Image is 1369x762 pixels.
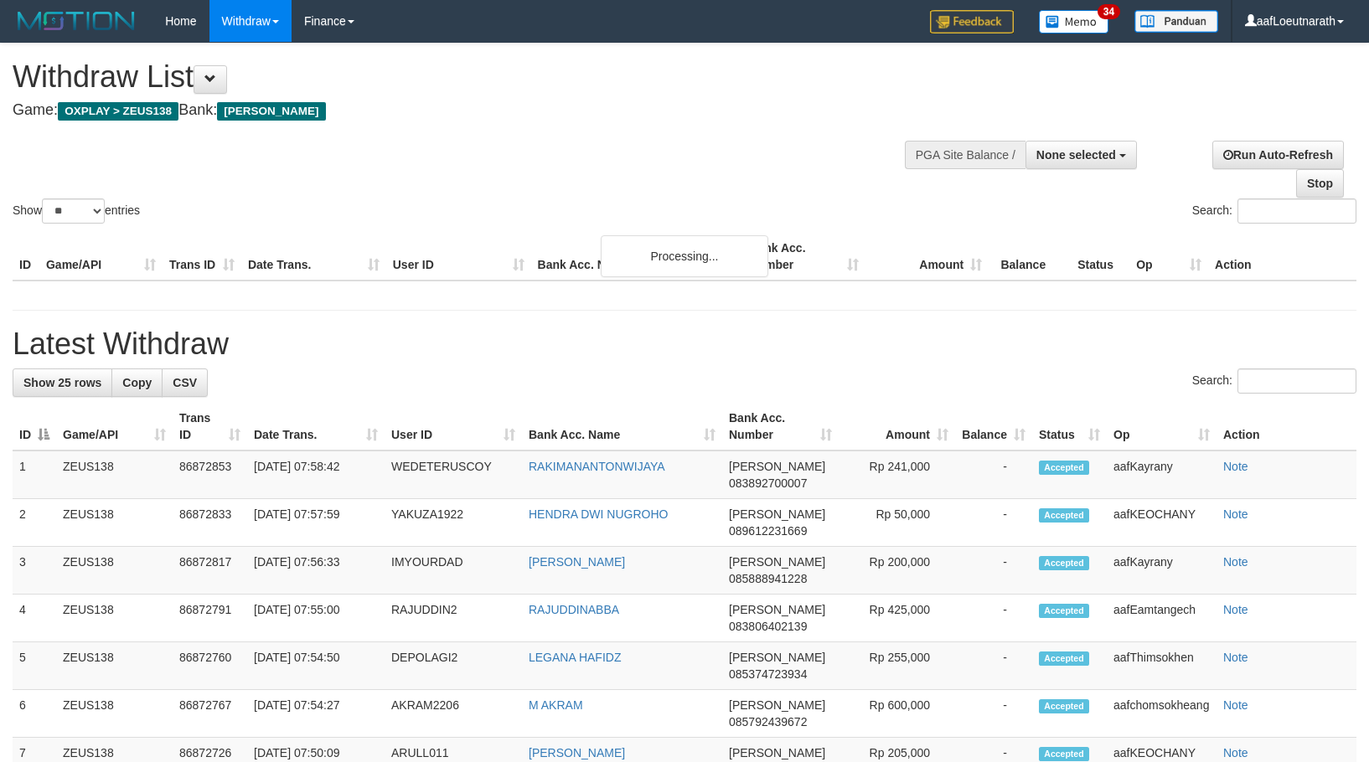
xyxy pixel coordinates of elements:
[1107,547,1217,595] td: aafKayrany
[989,233,1071,281] th: Balance
[1296,169,1344,198] a: Stop
[1134,10,1218,33] img: panduan.png
[163,233,241,281] th: Trans ID
[839,403,955,451] th: Amount: activate to sort column ascending
[1107,642,1217,690] td: aafThimsokhen
[247,403,385,451] th: Date Trans.: activate to sort column ascending
[529,555,625,569] a: [PERSON_NAME]
[930,10,1014,33] img: Feedback.jpg
[13,690,56,738] td: 6
[173,547,247,595] td: 86872817
[1223,651,1248,664] a: Note
[247,547,385,595] td: [DATE] 07:56:33
[13,233,39,281] th: ID
[729,620,807,633] span: Copy 083806402139 to clipboard
[729,524,807,538] span: Copy 089612231669 to clipboard
[1107,690,1217,738] td: aafchomsokheang
[1107,403,1217,451] th: Op: activate to sort column ascending
[56,595,173,642] td: ZEUS138
[529,651,621,664] a: LEGANA HAFIDZ
[729,715,807,729] span: Copy 085792439672 to clipboard
[839,451,955,499] td: Rp 241,000
[1032,403,1107,451] th: Status: activate to sort column ascending
[531,233,743,281] th: Bank Acc. Name
[905,141,1025,169] div: PGA Site Balance /
[1107,499,1217,547] td: aafKEOCHANY
[529,698,583,712] a: M AKRAM
[1039,699,1089,713] span: Accepted
[385,451,522,499] td: WEDETERUSCOY
[839,642,955,690] td: Rp 255,000
[1223,507,1248,521] a: Note
[13,595,56,642] td: 4
[955,451,1032,499] td: -
[247,642,385,690] td: [DATE] 07:54:50
[522,403,722,451] th: Bank Acc. Name: activate to sort column ascending
[13,451,56,499] td: 1
[839,690,955,738] td: Rp 600,000
[217,102,325,121] span: [PERSON_NAME]
[839,547,955,595] td: Rp 200,000
[729,476,807,490] span: Copy 083892700007 to clipboard
[955,690,1032,738] td: -
[729,460,825,473] span: [PERSON_NAME]
[13,60,896,94] h1: Withdraw List
[729,667,807,681] span: Copy 085374723934 to clipboard
[1039,556,1089,570] span: Accepted
[529,746,625,759] a: [PERSON_NAME]
[1223,603,1248,616] a: Note
[173,376,197,389] span: CSV
[955,642,1032,690] td: -
[385,595,522,642] td: RAJUDDIN2
[173,451,247,499] td: 86872853
[1129,233,1208,281] th: Op
[58,102,178,121] span: OXPLAY > ZEUS138
[1107,595,1217,642] td: aafEamtangech
[247,595,385,642] td: [DATE] 07:55:00
[173,690,247,738] td: 86872767
[56,547,173,595] td: ZEUS138
[529,603,619,616] a: RAJUDDINABBA
[122,376,152,389] span: Copy
[56,403,173,451] th: Game/API: activate to sort column ascending
[1223,555,1248,569] a: Note
[173,403,247,451] th: Trans ID: activate to sort column ascending
[729,603,825,616] span: [PERSON_NAME]
[1237,198,1356,224] input: Search:
[601,235,768,277] div: Processing...
[865,233,989,281] th: Amount
[1071,233,1129,281] th: Status
[13,368,112,397] a: Show 25 rows
[529,507,668,521] a: HENDRA DWI NUGROHO
[529,460,665,473] a: RAKIMANANTONWIJAYA
[173,642,247,690] td: 86872760
[1223,698,1248,712] a: Note
[385,499,522,547] td: YAKUZA1922
[1237,368,1356,394] input: Search:
[1208,233,1356,281] th: Action
[385,690,522,738] td: AKRAM2206
[247,690,385,738] td: [DATE] 07:54:27
[386,233,531,281] th: User ID
[56,499,173,547] td: ZEUS138
[1039,747,1089,761] span: Accepted
[247,451,385,499] td: [DATE] 07:58:42
[39,233,163,281] th: Game/API
[1025,141,1137,169] button: None selected
[729,572,807,585] span: Copy 085888941228 to clipboard
[722,403,839,451] th: Bank Acc. Number: activate to sort column ascending
[173,595,247,642] td: 86872791
[241,233,386,281] th: Date Trans.
[13,327,1356,361] h1: Latest Withdraw
[1217,403,1356,451] th: Action
[729,507,825,521] span: [PERSON_NAME]
[1039,651,1089,666] span: Accepted
[729,555,825,569] span: [PERSON_NAME]
[13,642,56,690] td: 5
[385,547,522,595] td: IMYOURDAD
[1212,141,1344,169] a: Run Auto-Refresh
[385,403,522,451] th: User ID: activate to sort column ascending
[56,451,173,499] td: ZEUS138
[839,499,955,547] td: Rp 50,000
[111,368,163,397] a: Copy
